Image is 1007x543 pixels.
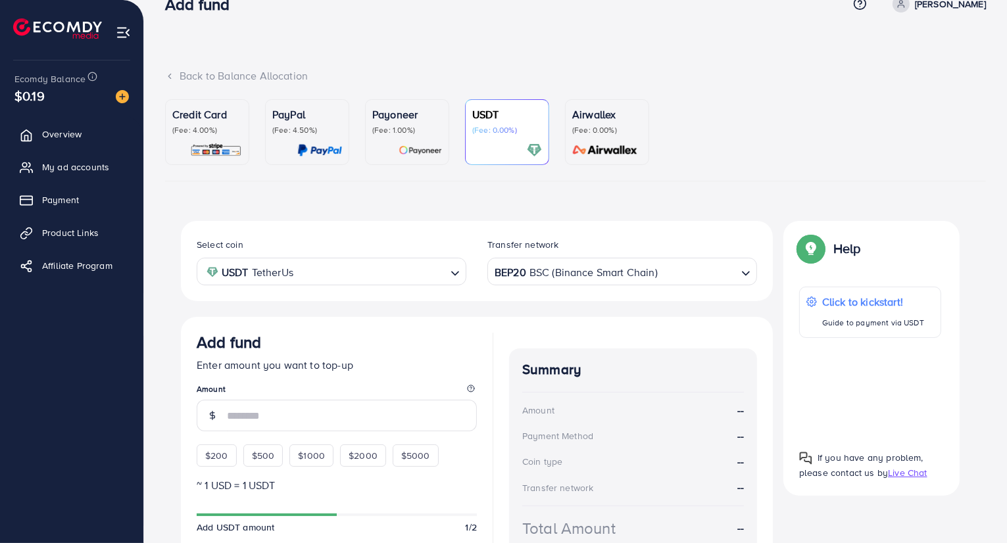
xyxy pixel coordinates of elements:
[197,383,477,400] legend: Amount
[527,143,542,158] img: card
[197,333,261,352] h3: Add fund
[833,241,861,256] p: Help
[737,521,744,536] strong: --
[799,451,923,479] span: If you have any problem, please contact us by
[737,429,744,444] strong: --
[522,517,616,540] div: Total Amount
[799,237,823,260] img: Popup guide
[116,25,131,40] img: menu
[207,266,218,278] img: coin
[399,143,442,158] img: card
[372,106,442,122] p: Payoneer
[42,193,79,206] span: Payment
[197,258,466,285] div: Search for option
[522,429,593,442] div: Payment Method
[42,226,99,239] span: Product Links
[205,449,228,462] span: $200
[522,481,594,494] div: Transfer network
[737,454,744,469] strong: --
[487,258,757,285] div: Search for option
[472,125,542,135] p: (Fee: 0.00%)
[14,72,86,85] span: Ecomdy Balance
[572,106,642,122] p: Airwallex
[197,521,274,534] span: Add USDT amount
[252,263,293,282] span: TetherUs
[10,252,134,279] a: Affiliate Program
[42,128,82,141] span: Overview
[197,238,243,251] label: Select coin
[522,455,562,468] div: Coin type
[297,262,445,282] input: Search for option
[42,160,109,174] span: My ad accounts
[116,90,129,103] img: image
[568,143,642,158] img: card
[10,154,134,180] a: My ad accounts
[822,294,924,310] p: Click to kickstart!
[172,125,242,135] p: (Fee: 4.00%)
[172,106,242,122] p: Credit Card
[272,125,342,135] p: (Fee: 4.50%)
[14,86,45,105] span: $0.19
[529,263,658,282] span: BSC (Binance Smart Chain)
[401,449,430,462] span: $5000
[737,480,744,494] strong: --
[10,121,134,147] a: Overview
[737,403,744,418] strong: --
[197,357,477,373] p: Enter amount you want to top-up
[799,452,812,465] img: Popup guide
[272,106,342,122] p: PayPal
[522,404,554,417] div: Amount
[297,143,342,158] img: card
[372,125,442,135] p: (Fee: 1.00%)
[190,143,242,158] img: card
[951,484,997,533] iframe: Chat
[572,125,642,135] p: (Fee: 0.00%)
[10,187,134,213] a: Payment
[522,362,744,378] h4: Summary
[349,449,378,462] span: $2000
[298,449,325,462] span: $1000
[10,220,134,246] a: Product Links
[42,259,112,272] span: Affiliate Program
[659,262,736,282] input: Search for option
[888,466,927,479] span: Live Chat
[13,18,102,39] img: logo
[487,238,559,251] label: Transfer network
[252,449,275,462] span: $500
[495,263,526,282] strong: BEP20
[466,521,477,534] span: 1/2
[822,315,924,331] p: Guide to payment via USDT
[222,263,249,282] strong: USDT
[165,68,986,83] div: Back to Balance Allocation
[472,106,542,122] p: USDT
[197,477,477,493] p: ~ 1 USD = 1 USDT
